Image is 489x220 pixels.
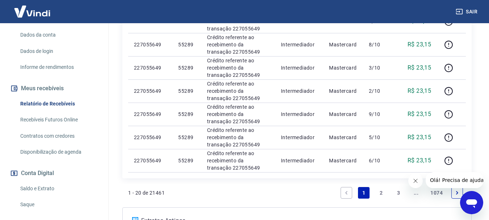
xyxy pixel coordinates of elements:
a: Informe de rendimentos [17,60,100,75]
a: Saldo e Extrato [17,181,100,196]
p: 227055649 [134,87,166,95]
p: Intermediador [281,87,317,95]
p: R$ 23,15 [408,110,431,119]
p: 55289 [178,87,195,95]
p: 227055649 [134,64,166,71]
p: Crédito referente ao recebimento da transação 227055649 [207,126,269,148]
a: Page 3 [393,187,404,199]
a: Recebíveis Futuros Online [17,112,100,127]
p: Crédito referente ao recebimento da transação 227055649 [207,150,269,171]
p: Crédito referente ao recebimento da transação 227055649 [207,34,269,55]
p: 227055649 [134,41,166,48]
p: 3/10 [369,64,390,71]
p: 1 - 20 de 21461 [128,189,165,196]
button: Conta Digital [9,165,100,181]
p: 8/10 [369,41,390,48]
p: Crédito referente ao recebimento da transação 227055649 [207,80,269,102]
p: 227055649 [134,157,166,164]
a: Jump forward [410,187,422,199]
p: Intermediador [281,111,317,118]
a: Page 1074 [427,187,446,199]
p: Mastercard [329,87,357,95]
p: R$ 23,15 [408,133,431,142]
p: Intermediador [281,134,317,141]
button: Meus recebíveis [9,80,100,96]
a: Saque [17,197,100,212]
p: 227055649 [134,111,166,118]
p: 6/10 [369,157,390,164]
ul: Pagination [338,184,466,202]
a: Next page [451,187,463,199]
a: Disponibilização de agenda [17,145,100,159]
p: 227055649 [134,134,166,141]
a: Relatório de Recebíveis [17,96,100,111]
p: R$ 23,15 [408,87,431,95]
p: 55289 [178,41,195,48]
p: Intermediador [281,157,317,164]
p: Crédito referente ao recebimento da transação 227055649 [207,57,269,79]
p: 55289 [178,111,195,118]
img: Vindi [9,0,56,22]
p: 55289 [178,157,195,164]
p: Mastercard [329,134,357,141]
p: R$ 23,15 [408,40,431,49]
p: R$ 23,15 [408,63,431,72]
p: Mastercard [329,157,357,164]
p: R$ 23,15 [408,156,431,165]
iframe: Fechar mensagem [408,174,423,188]
a: Contratos com credores [17,129,100,144]
span: Olá! Precisa de ajuda? [4,5,61,11]
iframe: Mensagem da empresa [426,172,483,188]
p: Mastercard [329,111,357,118]
p: 9/10 [369,111,390,118]
a: Dados de login [17,44,100,59]
p: Mastercard [329,41,357,48]
p: 55289 [178,64,195,71]
a: Dados da conta [17,28,100,42]
p: 55289 [178,134,195,141]
p: Crédito referente ao recebimento da transação 227055649 [207,103,269,125]
p: Intermediador [281,41,317,48]
p: 2/10 [369,87,390,95]
iframe: Botão para abrir a janela de mensagens [460,191,483,214]
p: Intermediador [281,64,317,71]
a: Previous page [341,187,352,199]
a: Page 1 is your current page [358,187,370,199]
p: 5/10 [369,134,390,141]
button: Sair [454,5,480,18]
a: Page 2 [375,187,387,199]
p: Mastercard [329,64,357,71]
